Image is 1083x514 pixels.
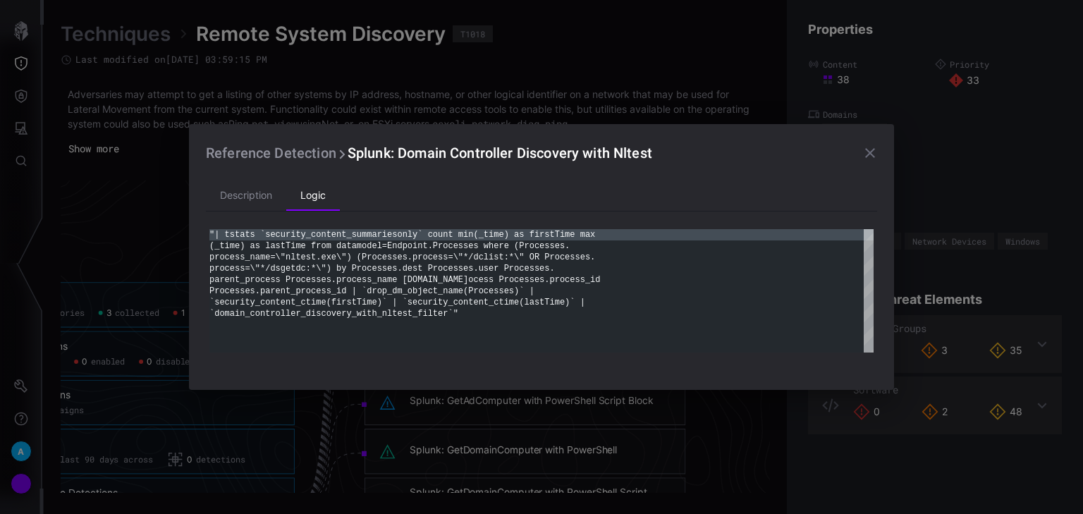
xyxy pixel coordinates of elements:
li: Logic [286,182,340,210]
li: Description [206,182,286,210]
span: Processes.parent_process_id | `drop_dm_object_name [209,286,463,296]
span: ocess Processes.process_id [468,275,600,285]
span: parent_process Processes.process_name [DOMAIN_NAME] [209,275,468,285]
span: "| tstats `security_content_summariesonly` count m [209,230,463,240]
span: Reference Detection [206,145,336,161]
span: ntent_ctime(lastTime)` | [463,298,585,307]
span: Splunk: Domain Controller Discovery with Nltest [348,145,652,161]
span: process_name=\"nltest.exe\") (Processes.process=\" [209,252,463,262]
span: */dclist:*\" OR Processes. [463,252,595,262]
span: (Processes)` | [463,286,534,296]
span: es.user Processes. [463,264,555,274]
span: `domain_controller_discovery_with_nltest_filter`" [209,309,458,319]
span: in(_time) as firstTime max [463,230,595,240]
span: `security_content_ctime(firstTime)` | `security_co [209,298,463,307]
span: ses where (Processes. [463,241,570,251]
span: process=\"*/dsgetdc:*\") by Processes.dest Process [209,264,463,274]
span: (_time) as lastTime from datamodel=Endpoint.Proces [209,241,463,251]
